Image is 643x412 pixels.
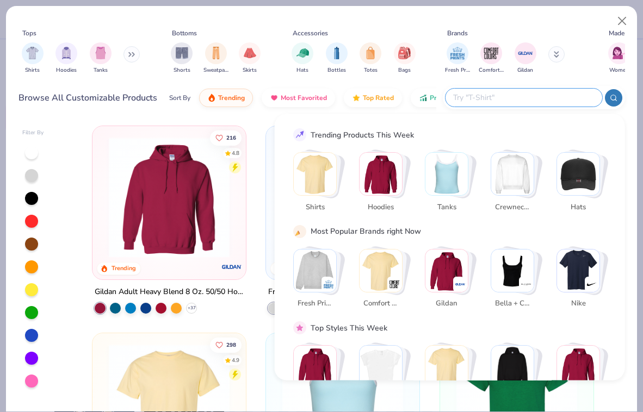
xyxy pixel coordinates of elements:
[327,66,346,74] span: Bottles
[55,42,77,74] div: filter for Hoodies
[557,248,607,313] button: Stack Card Button Nike
[608,42,630,74] div: filter for Women
[360,249,402,291] img: Comfort Colors
[560,298,596,309] span: Nike
[311,129,414,140] div: Trending Products This Week
[360,42,381,74] button: filter button
[479,42,504,74] div: filter for Comfort Colors
[608,42,630,74] button: filter button
[244,47,256,59] img: Skirts Image
[494,202,530,213] span: Crewnecks
[609,66,629,74] span: Women
[557,153,599,195] img: Hats
[479,42,504,74] button: filter button
[171,42,193,74] button: filter button
[203,66,228,74] span: Sweatpants
[25,66,40,74] span: Shirts
[103,137,235,258] img: 01756b78-01f6-4cc6-8d8a-3c30c1a0c8ac
[425,153,468,195] img: Tanks
[364,66,378,74] span: Totes
[449,45,466,61] img: Fresh Prints Image
[294,153,336,195] img: Shirts
[398,66,411,74] span: Bags
[560,202,596,213] span: Hats
[323,278,334,289] img: Fresh Prints
[609,28,636,38] div: Made For
[56,66,77,74] span: Hoodies
[491,248,541,313] button: Stack Card Button Bella + Canvas
[26,47,39,59] img: Shirts Image
[364,47,376,59] img: Totes Image
[297,202,332,213] span: Shirts
[203,42,228,74] button: filter button
[22,42,44,74] button: filter button
[262,89,335,107] button: Most Favorited
[455,278,466,289] img: Gildan
[360,153,402,195] img: Hoodies
[95,47,107,59] img: Tanks Image
[363,93,394,102] span: Top Rated
[491,152,541,217] button: Stack Card Button Crewnecks
[557,345,607,410] button: Stack Card Button Casual
[218,93,245,102] span: Trending
[425,345,475,410] button: Stack Card Button Athleisure
[226,135,236,140] span: 216
[491,345,541,410] button: Stack Card Button Preppy
[491,153,534,195] img: Crewnecks
[232,149,239,157] div: 4.8
[232,356,239,364] div: 4.9
[515,42,536,74] div: filter for Gildan
[363,202,398,213] span: Hoodies
[557,152,607,217] button: Stack Card Button Hats
[311,226,421,237] div: Most Popular Brands right Now
[517,66,533,74] span: Gildan
[239,42,261,74] div: filter for Skirts
[176,47,188,59] img: Shorts Image
[203,42,228,74] div: filter for Sweatpants
[18,91,157,104] div: Browse All Customizable Products
[521,278,531,289] img: Bella + Canvas
[90,42,112,74] div: filter for Tanks
[425,249,468,291] img: Gildan
[445,66,470,74] span: Fresh Prints
[226,342,236,347] span: 298
[210,130,242,145] button: Like
[268,285,417,298] div: Fresh Prints Denver Mock Neck Heavyweight Sweatshirt
[210,337,242,352] button: Like
[352,93,361,102] img: TopRated.gif
[359,248,409,313] button: Stack Card Button Comfort Colors
[281,93,327,102] span: Most Favorited
[171,42,193,74] div: filter for Shorts
[22,28,36,38] div: Tops
[60,47,72,59] img: Hoodies Image
[296,66,308,74] span: Hats
[326,42,348,74] div: filter for Bottles
[491,249,534,291] img: Bella + Canvas
[344,89,402,107] button: Top Rated
[293,248,343,313] button: Stack Card Button Fresh Prints
[90,42,112,74] button: filter button
[613,47,625,59] img: Women Image
[220,255,242,277] img: Gildan logo
[360,346,402,388] img: Sportswear
[293,345,343,410] button: Stack Card Button Classic
[295,130,305,140] img: trend_line.gif
[294,346,336,388] img: Classic
[452,91,595,104] input: Try "T-Shirt"
[447,28,468,38] div: Brands
[360,42,381,74] div: filter for Totes
[331,47,343,59] img: Bottles Image
[311,322,387,333] div: Top Styles This Week
[445,42,470,74] button: filter button
[293,28,328,38] div: Accessories
[491,346,534,388] img: Preppy
[394,42,416,74] div: filter for Bags
[55,42,77,74] button: filter button
[359,152,409,217] button: Stack Card Button Hoodies
[445,42,470,74] div: filter for Fresh Prints
[292,42,313,74] button: filter button
[586,278,597,289] img: Nike
[169,93,190,103] div: Sort By
[557,249,599,291] img: Nike
[411,89,454,107] button: Price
